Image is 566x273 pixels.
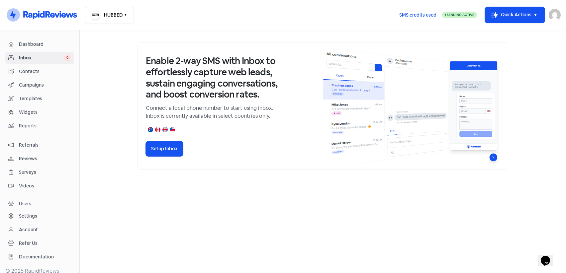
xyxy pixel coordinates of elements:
span: Sending Active [447,13,474,17]
img: canada.png [155,127,160,132]
span: Videos [19,182,71,189]
a: Dashboard [5,38,74,50]
p: Connect a local phone number to start using inbox. Inbox is currently available in select countri... [146,104,279,120]
a: Referrals [5,139,74,151]
span: Campaigns [19,82,71,89]
div: Account [19,226,38,233]
a: Account [5,224,74,236]
span: Refer Us [19,240,71,247]
span: SMS credits used [399,12,436,19]
a: Reviews [5,153,74,165]
iframe: chat widget [538,246,559,266]
span: 0 [64,54,71,61]
a: Surveys [5,166,74,178]
div: Users [19,200,31,207]
h3: Enable 2-way SMS with Inbox to effortlessly capture web leads, sustain engaging conversations, an... [146,55,279,100]
img: inbox-default-image-2.png [323,48,500,164]
img: australia.png [148,127,153,132]
a: SMS credits used [394,11,442,18]
button: HUBBED [85,6,134,24]
a: Inbox 0 [5,52,74,64]
span: Surveys [19,169,71,176]
img: User [549,9,561,21]
div: Settings [19,213,37,220]
a: Documentation [5,251,74,263]
a: Users [5,198,74,210]
a: Reports [5,120,74,132]
img: united-kingdom.png [162,127,168,132]
span: Contacts [19,68,71,75]
a: Widgets [5,106,74,118]
span: Documentation [19,253,71,260]
img: united-states.png [170,127,175,132]
span: Referrals [19,142,71,149]
span: Widgets [19,109,71,116]
span: Dashboard [19,41,71,48]
a: Campaigns [5,79,74,91]
span: Templates [19,95,71,102]
a: Videos [5,180,74,192]
a: Settings [5,210,74,222]
button: Setup Inbox [146,141,183,156]
a: Sending Active [442,11,477,19]
span: Reports [19,122,71,129]
a: Refer Us [5,237,74,249]
button: Quick Actions [485,7,545,23]
span: Inbox [19,54,64,61]
a: Templates [5,93,74,105]
a: Contacts [5,65,74,78]
span: Reviews [19,155,71,162]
